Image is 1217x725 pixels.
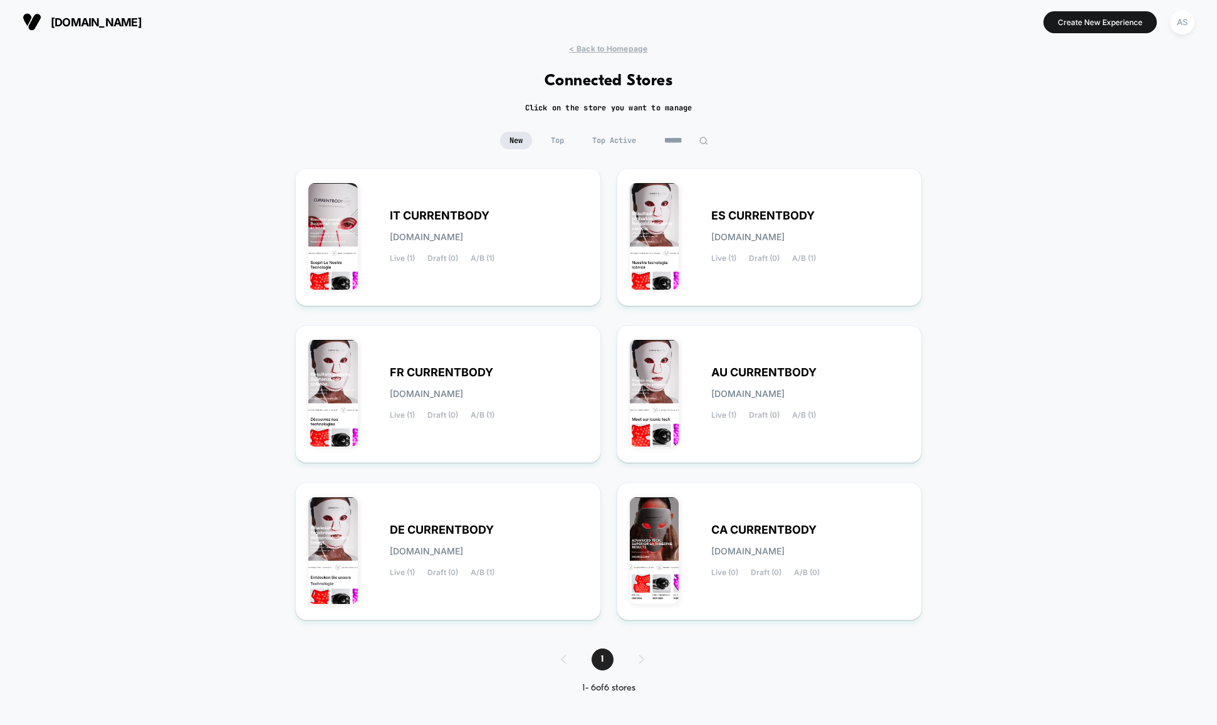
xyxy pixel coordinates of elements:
[23,13,41,31] img: Visually logo
[711,254,736,263] span: Live (1)
[471,411,494,420] span: A/B (1)
[545,72,673,90] h1: Connected Stores
[711,233,785,241] span: [DOMAIN_NAME]
[792,254,816,263] span: A/B (1)
[711,568,738,577] span: Live (0)
[427,254,458,263] span: Draft (0)
[390,254,415,263] span: Live (1)
[749,254,780,263] span: Draft (0)
[699,136,708,146] img: edit
[711,211,815,220] span: ES CURRENTBODY
[583,132,645,149] span: Top Active
[390,526,494,534] span: DE CURRENTBODY
[500,132,532,149] span: New
[792,411,816,420] span: A/B (1)
[390,233,463,241] span: [DOMAIN_NAME]
[711,368,817,377] span: AU CURRENTBODY
[390,368,493,377] span: FR CURRENTBODY
[630,497,679,604] img: CA_CURRENTBODY
[711,411,736,420] span: Live (1)
[390,547,463,556] span: [DOMAIN_NAME]
[390,389,463,398] span: [DOMAIN_NAME]
[794,568,820,577] span: A/B (0)
[308,183,358,290] img: IT_CURRENTBODY
[1166,9,1198,35] button: AS
[427,411,458,420] span: Draft (0)
[308,340,358,447] img: FR_CURRENTBODY
[390,411,415,420] span: Live (1)
[630,183,679,290] img: ES_CURRENTBODY
[569,44,647,53] span: < Back to Homepage
[749,411,780,420] span: Draft (0)
[1170,10,1194,34] div: AS
[525,103,692,113] h2: Click on the store you want to manage
[471,568,494,577] span: A/B (1)
[471,254,494,263] span: A/B (1)
[711,526,817,534] span: CA CURRENTBODY
[541,132,573,149] span: Top
[1043,11,1157,33] button: Create New Experience
[592,648,614,670] span: 1
[630,340,679,447] img: AU_CURRENTBODY
[390,568,415,577] span: Live (1)
[751,568,781,577] span: Draft (0)
[711,547,785,556] span: [DOMAIN_NAME]
[711,389,785,398] span: [DOMAIN_NAME]
[427,568,458,577] span: Draft (0)
[19,12,145,32] button: [DOMAIN_NAME]
[308,497,358,604] img: DE_CURRENTBODY
[51,16,142,29] span: [DOMAIN_NAME]
[548,683,669,694] div: 1 - 6 of 6 stores
[390,211,489,220] span: IT CURRENTBODY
